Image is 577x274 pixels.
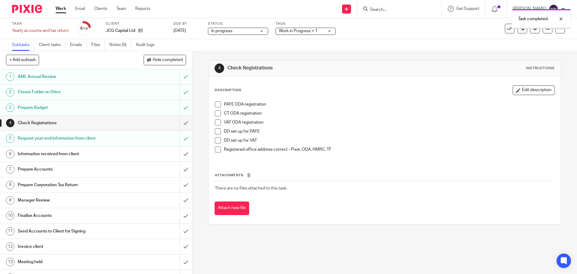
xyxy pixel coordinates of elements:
[12,21,69,26] label: Task
[6,72,14,81] div: 1
[106,28,135,34] p: JCG Capital Ltd
[6,88,14,97] div: 2
[82,27,88,30] small: /19
[6,165,14,174] div: 7
[18,180,122,189] h1: Prepare Corporation Tax Return
[106,21,166,26] label: Client
[70,39,87,51] a: Emails
[18,165,122,174] h1: Prepare Accounts
[526,66,555,71] div: Instructions
[173,21,200,26] label: Due by
[224,128,554,134] p: DD set up for PAYE
[136,39,159,51] a: Audit logs
[109,39,131,51] a: Notes (0)
[12,5,42,13] img: Pixie
[6,258,14,266] div: 13
[18,211,122,220] h1: Finalise Accounts
[6,196,14,205] div: 9
[215,202,249,215] button: Attach new file
[18,242,122,251] h1: Invoice client
[18,149,122,159] h1: Information received from client
[135,6,150,12] a: Reports
[6,103,14,112] div: 3
[18,257,122,266] h1: Meeting held
[6,211,14,220] div: 10
[39,39,66,51] a: Client tasks
[18,72,122,81] h1: AML Annual Review
[6,150,14,158] div: 6
[208,21,268,26] label: Status
[215,174,244,177] span: Attachments
[18,88,122,97] h1: Create Folder on Drive
[227,65,398,71] h1: Check Registrations
[18,103,122,112] h1: Prepare Budget
[18,196,122,205] h1: Manager Review
[224,110,554,116] p: CT ODA registration
[6,181,14,189] div: 8
[513,85,555,95] button: Edit description
[215,186,287,190] span: There are no files attached to this task.
[144,55,186,65] button: Hide completed
[549,4,558,14] img: svg%3E
[6,227,14,236] div: 11
[276,21,336,26] label: Tags
[75,6,85,12] a: Email
[215,88,241,93] p: Description
[6,119,14,127] div: 4
[279,29,317,33] span: Work in Progress + 1
[173,29,186,33] span: [DATE]
[224,137,554,143] p: DD set up for VAT
[18,134,122,143] h1: Request year end information from client
[224,119,554,125] p: VAT ODA registration
[6,134,14,143] div: 5
[153,58,183,63] span: Hide completed
[12,28,69,34] div: Yearly accounts and tax return
[224,101,554,107] p: PAYE ODA registration
[91,39,105,51] a: Files
[518,16,548,22] p: Task completed.
[80,25,88,32] div: 4
[6,55,39,65] button: + Add subtask
[215,63,224,73] div: 4
[18,227,122,236] h1: Send Accounts to Client for Signing
[94,6,107,12] a: Clients
[224,146,554,152] p: Registered office address correct - Pixie, ODA, HMRC, TF
[18,119,122,128] h1: Check Registrations
[12,39,34,51] a: Subtasks
[116,6,126,12] a: Team
[6,242,14,251] div: 12
[56,6,66,12] a: Work
[211,29,232,33] span: In progress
